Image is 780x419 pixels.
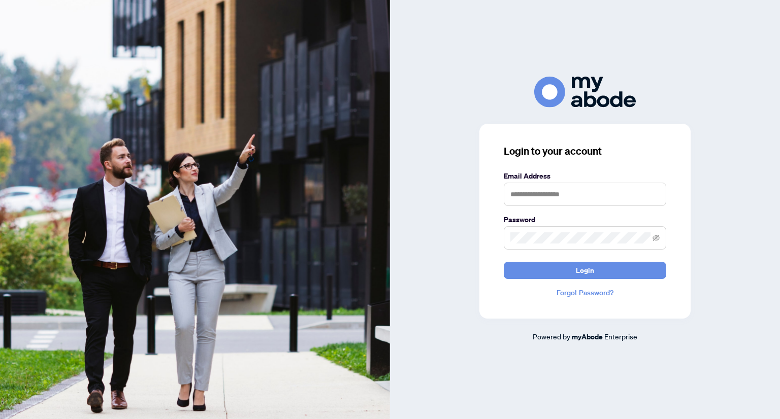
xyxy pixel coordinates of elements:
[533,332,570,341] span: Powered by
[576,262,594,278] span: Login
[504,214,666,225] label: Password
[534,77,636,108] img: ma-logo
[504,287,666,298] a: Forgot Password?
[572,331,603,342] a: myAbode
[504,262,666,279] button: Login
[504,144,666,158] h3: Login to your account
[604,332,637,341] span: Enterprise
[504,170,666,182] label: Email Address
[653,234,660,241] span: eye-invisible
